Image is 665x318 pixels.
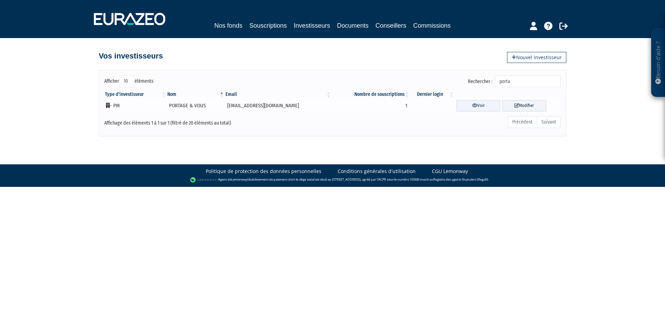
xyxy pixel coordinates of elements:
p: Besoin d'aide ? [654,31,662,94]
a: Nos fonds [214,21,242,30]
th: Email : activer pour trier la colonne par ordre croissant [225,91,332,98]
a: Souscriptions [249,21,287,30]
div: Affichage des éléments 1 à 1 sur 1 (filtré de 20 éléments au total) [104,116,289,127]
img: logo-lemonway.png [190,176,217,183]
th: Nom : activer pour trier la colonne par ordre d&eacute;croissant [167,91,225,98]
th: Dernier login : activer pour trier la colonne par ordre croissant [410,91,454,98]
th: Type d'investisseur : activer pour trier la colonne par ordre croissant [104,91,167,98]
td: [EMAIL_ADDRESS][DOMAIN_NAME] [225,98,332,113]
img: 1732889491-logotype_eurazeo_blanc_rvb.png [94,13,165,25]
td: 1 [331,98,410,113]
label: Rechercher : [468,75,561,87]
div: - Agent de (établissement de paiement dont le siège social est situé au [STREET_ADDRESS], agréé p... [7,176,658,183]
a: Commissions [413,21,451,30]
label: Afficher éléments [104,75,153,87]
a: Politique de protection des données personnelles [206,168,321,175]
a: CGU Lemonway [432,168,468,175]
a: Conseillers [375,21,406,30]
td: PORTAGE & VOUS [167,98,225,113]
th: Nombre de souscriptions : activer pour trier la colonne par ordre croissant [331,91,410,98]
a: Conditions générales d'utilisation [338,168,416,175]
a: Documents [337,21,369,30]
a: Registre des agents financiers (Regafi) [433,177,488,182]
th: &nbsp; [454,91,561,98]
a: Modifier [502,100,546,111]
td: - PM [104,98,167,113]
a: Investisseurs [294,21,330,31]
select: Afficheréléments [119,75,135,87]
a: Lemonway [231,177,247,182]
a: Voir [456,100,500,111]
a: Nouvel investisseur [507,52,566,63]
input: Rechercher : [495,75,561,87]
h4: Vos investisseurs [99,52,163,60]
